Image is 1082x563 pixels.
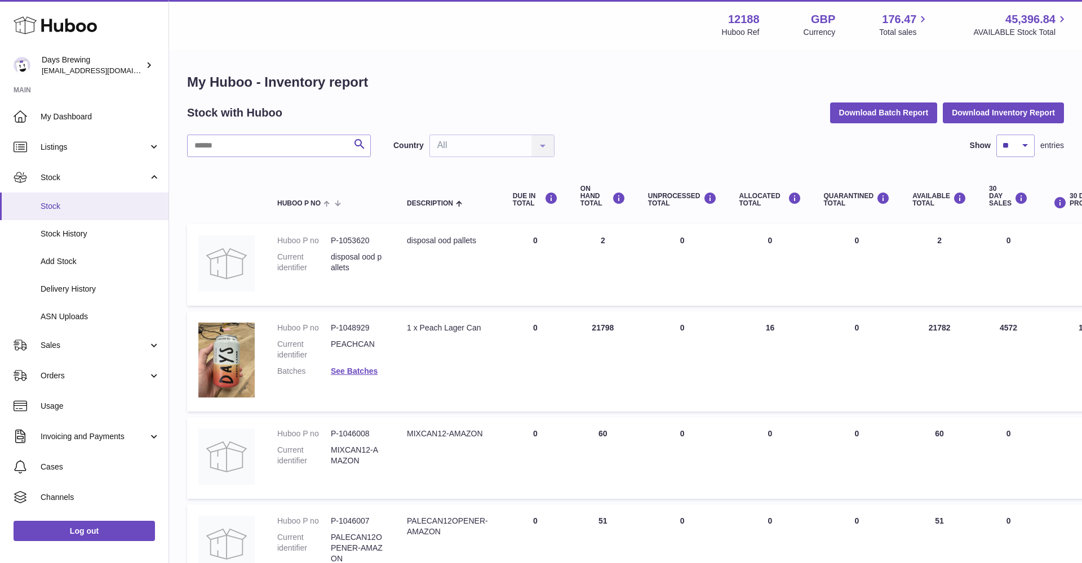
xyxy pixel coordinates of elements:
[901,224,978,306] td: 2
[41,142,148,153] span: Listings
[978,224,1039,306] td: 0
[41,311,160,322] span: ASN Uploads
[882,12,916,27] span: 176.47
[41,201,160,212] span: Stock
[1040,140,1064,151] span: entries
[739,192,801,207] div: ALLOCATED Total
[14,57,30,74] img: victoria@daysbrewing.com
[824,192,890,207] div: QUARANTINED Total
[722,27,760,38] div: Huboo Ref
[41,370,148,381] span: Orders
[42,55,143,76] div: Days Brewing
[277,200,321,207] span: Huboo P no
[811,12,835,27] strong: GBP
[331,445,384,466] dd: MIXCAN12-AMAZON
[901,311,978,412] td: 21782
[502,311,569,412] td: 0
[854,236,859,245] span: 0
[331,367,378,376] a: See Batches
[978,417,1039,499] td: 0
[879,27,929,38] span: Total sales
[42,66,166,75] span: [EMAIL_ADDRESS][DOMAIN_NAME]
[41,340,148,351] span: Sales
[331,235,384,246] dd: P-1053620
[830,102,938,123] button: Download Batch Report
[277,516,331,526] dt: Huboo P no
[198,235,255,292] img: product image
[989,185,1028,208] div: 30 DAY SALES
[407,235,490,246] div: disposal ood pallets
[277,252,331,273] dt: Current identifier
[580,185,626,208] div: ON HAND Total
[1005,12,1056,27] span: 45,396.84
[502,224,569,306] td: 0
[637,311,728,412] td: 0
[277,366,331,377] dt: Batches
[41,229,160,239] span: Stock History
[14,521,155,541] a: Log out
[502,417,569,499] td: 0
[637,224,728,306] td: 0
[943,102,1064,123] button: Download Inventory Report
[187,105,282,120] h2: Stock with Huboo
[569,311,637,412] td: 21798
[41,111,160,122] span: My Dashboard
[277,235,331,246] dt: Huboo P no
[728,12,760,27] strong: 12188
[728,417,813,499] td: 0
[854,516,859,525] span: 0
[569,417,637,499] td: 60
[41,492,160,503] span: Channels
[879,12,929,38] a: 176.47 Total sales
[41,431,148,442] span: Invoicing and Payments
[41,401,160,412] span: Usage
[407,200,453,207] span: Description
[407,516,490,537] div: PALECAN12OPENER-AMAZON
[854,429,859,438] span: 0
[331,339,384,360] dd: PEACHCAN
[407,323,490,333] div: 1 x Peach Lager Can
[41,256,160,267] span: Add Stock
[912,192,966,207] div: AVAILABLE Total
[978,311,1039,412] td: 4572
[198,323,255,397] img: product image
[970,140,991,151] label: Show
[973,12,1068,38] a: 45,396.84 AVAILABLE Stock Total
[854,323,859,332] span: 0
[277,323,331,333] dt: Huboo P no
[277,428,331,439] dt: Huboo P no
[569,224,637,306] td: 2
[331,516,384,526] dd: P-1046007
[648,192,717,207] div: UNPROCESSED Total
[407,428,490,439] div: MIXCAN12-AMAZON
[198,428,255,485] img: product image
[331,428,384,439] dd: P-1046008
[187,73,1064,91] h1: My Huboo - Inventory report
[277,445,331,466] dt: Current identifier
[728,311,813,412] td: 16
[901,417,978,499] td: 60
[728,224,813,306] td: 0
[513,192,558,207] div: DUE IN TOTAL
[393,140,424,151] label: Country
[804,27,836,38] div: Currency
[41,284,160,294] span: Delivery History
[41,462,160,472] span: Cases
[637,417,728,499] td: 0
[277,339,331,360] dt: Current identifier
[41,172,148,183] span: Stock
[973,27,1068,38] span: AVAILABLE Stock Total
[331,252,384,273] dd: disposal ood pallets
[331,323,384,333] dd: P-1048929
